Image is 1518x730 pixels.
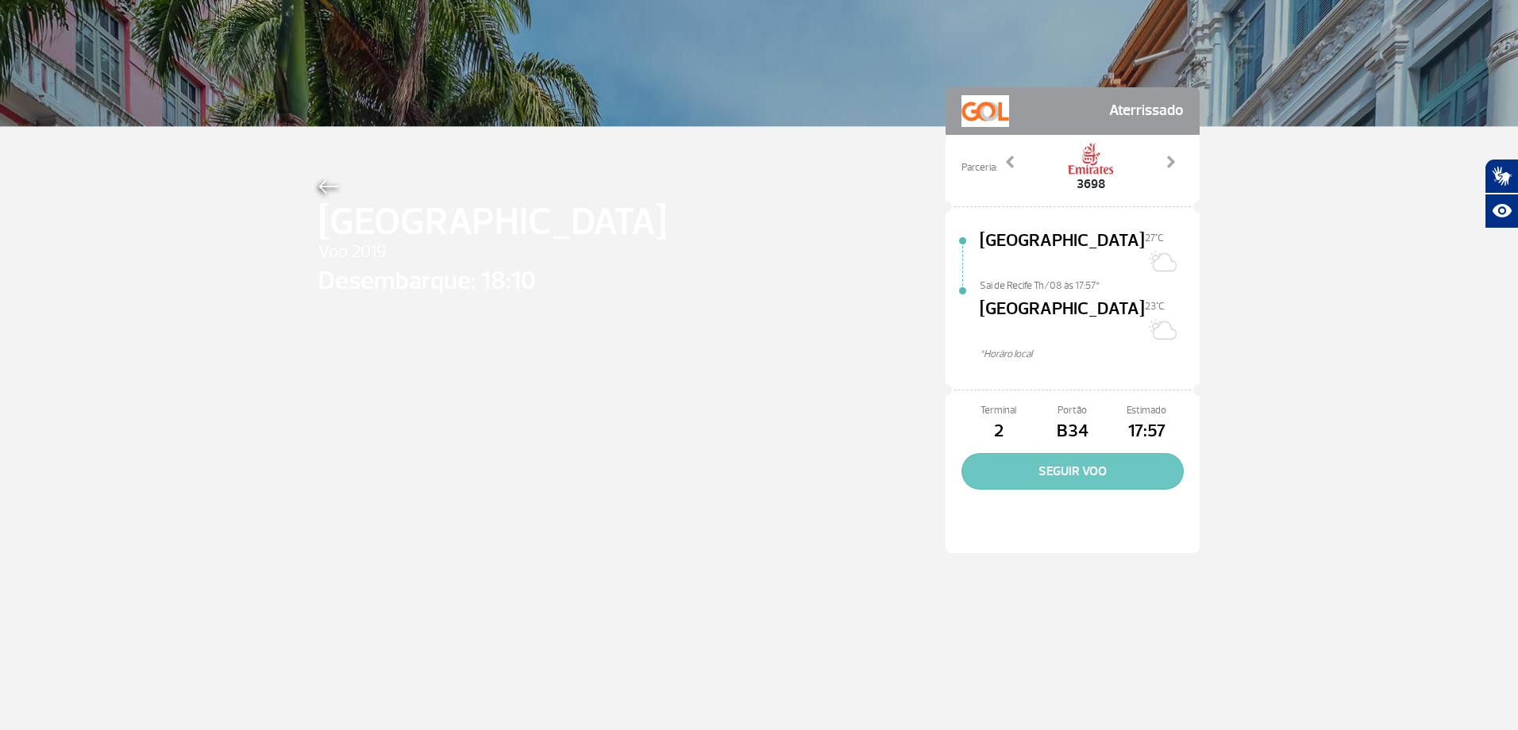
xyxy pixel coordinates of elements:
span: [GEOGRAPHIC_DATA] [980,296,1145,347]
button: Abrir tradutor de língua de sinais. [1485,159,1518,194]
span: [GEOGRAPHIC_DATA] [980,228,1145,279]
span: Aterrissado [1109,95,1184,127]
span: 23°C [1145,300,1165,313]
span: 27°C [1145,232,1164,244]
span: Portão [1035,403,1109,418]
span: 17:57 [1110,418,1184,445]
span: [GEOGRAPHIC_DATA] [318,194,667,251]
img: Sol com muitas nuvens [1145,245,1177,277]
span: B34 [1035,418,1109,445]
div: Plugin de acessibilidade da Hand Talk. [1485,159,1518,229]
button: SEGUIR VOO [961,453,1184,490]
span: *Horáro local [980,347,1200,362]
span: Parceria: [961,160,997,175]
span: 2 [961,418,1035,445]
span: Terminal [961,403,1035,418]
button: Abrir recursos assistivos. [1485,194,1518,229]
span: 3698 [1067,175,1115,194]
span: Sai de Recife Th/08 às 17:57* [980,279,1200,290]
img: Sol com algumas nuvens [1145,313,1177,345]
span: Voo 2019 [318,239,667,266]
span: Estimado [1110,403,1184,418]
span: Desembarque: 18:10 [318,262,667,300]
